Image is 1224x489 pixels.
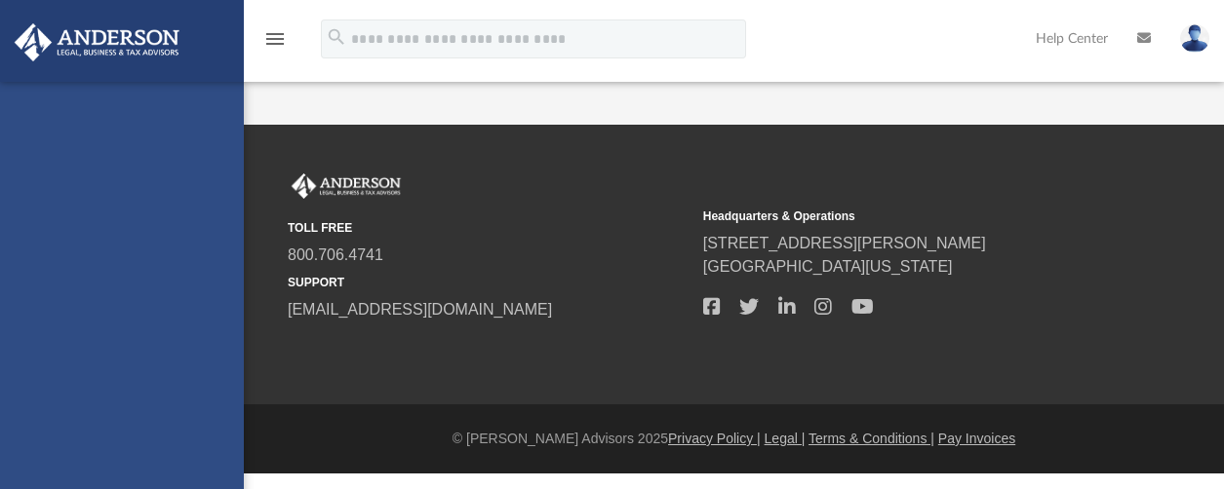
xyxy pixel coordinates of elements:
a: [GEOGRAPHIC_DATA][US_STATE] [703,258,953,275]
a: Privacy Policy | [668,431,761,446]
img: Anderson Advisors Platinum Portal [288,173,405,199]
a: [EMAIL_ADDRESS][DOMAIN_NAME] [288,301,552,318]
a: menu [263,37,287,51]
small: SUPPORT [288,274,690,291]
i: menu [263,27,287,51]
a: Pay Invoices [938,431,1015,446]
a: [STREET_ADDRESS][PERSON_NAME] [703,235,986,251]
a: Terms & Conditions | [809,431,934,446]
small: Headquarters & Operations [703,207,1105,225]
a: Legal | [765,431,806,446]
small: TOLL FREE [288,219,690,237]
img: User Pic [1180,24,1209,53]
img: Anderson Advisors Platinum Portal [9,23,185,61]
div: © [PERSON_NAME] Advisors 2025 [244,429,1224,449]
i: search [326,26,347,48]
a: 800.706.4741 [288,246,383,263]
